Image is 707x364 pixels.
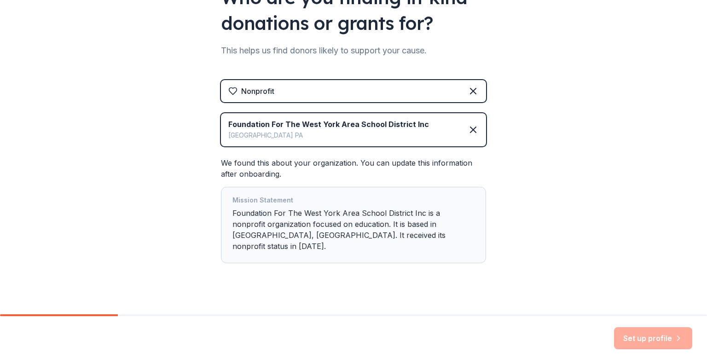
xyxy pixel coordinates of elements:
div: Foundation For The West York Area School District Inc is a nonprofit organization focused on educ... [232,195,475,255]
div: Foundation For The West York Area School District Inc [228,119,429,130]
div: This helps us find donors likely to support your cause. [221,43,486,58]
div: Nonprofit [241,86,274,97]
div: Mission Statement [232,195,475,208]
div: [GEOGRAPHIC_DATA] PA [228,130,429,141]
div: We found this about your organization. You can update this information after onboarding. [221,157,486,263]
